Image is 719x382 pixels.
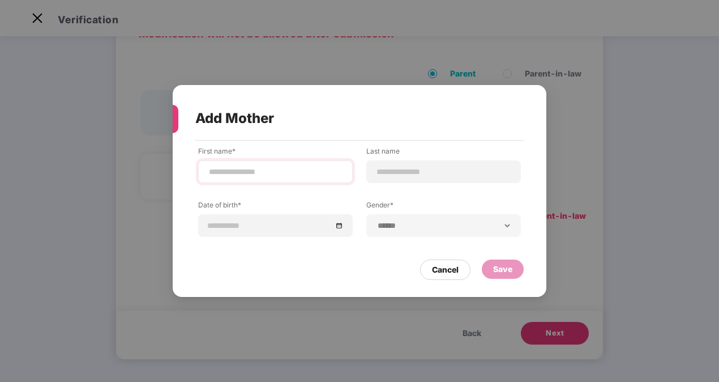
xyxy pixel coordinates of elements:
label: Gender* [366,200,521,214]
label: Last name [366,146,521,160]
div: Cancel [432,264,459,276]
label: First name* [198,146,353,160]
div: Save [493,263,512,275]
div: Add Mother [195,96,497,141]
label: Date of birth* [198,200,353,214]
